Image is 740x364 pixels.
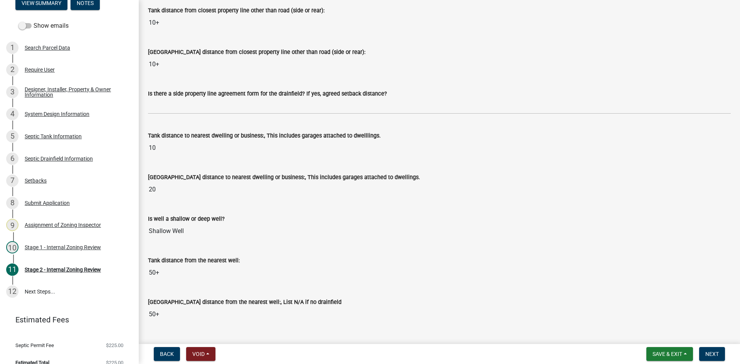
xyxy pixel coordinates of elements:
[148,91,387,97] label: Is there a side property line agreement form for the drainfield? If yes, agreed setback distance?
[6,241,18,253] div: 10
[6,108,18,120] div: 4
[148,258,240,263] label: Tank distance from the nearest well:
[25,267,101,272] div: Stage 2 - Internal Zoning Review
[186,347,215,361] button: Void
[6,312,126,327] a: Estimated Fees
[148,8,325,13] label: Tank distance from closest property line other than road (side or rear):
[6,42,18,54] div: 1
[6,197,18,209] div: 8
[705,351,719,357] span: Next
[160,351,174,357] span: Back
[15,343,54,348] span: Septic Permit Fee
[6,263,18,276] div: 11
[25,156,93,161] div: Septic Drainfield Information
[154,347,180,361] button: Back
[148,300,341,305] label: [GEOGRAPHIC_DATA] distance from the nearest well:, List N/A if no drainfield
[6,153,18,165] div: 6
[25,200,70,206] div: Submit Application
[106,343,123,348] span: $225.00
[15,0,67,7] wm-modal-confirm: Summary
[6,130,18,143] div: 5
[25,134,82,139] div: Septic Tank Information
[25,245,101,250] div: Stage 1 - Internal Zoning Review
[18,21,69,30] label: Show emails
[6,86,18,98] div: 3
[192,351,205,357] span: Void
[148,175,420,180] label: [GEOGRAPHIC_DATA] distance to nearest dwelling or business:, This includes garages attached to dw...
[6,64,18,76] div: 2
[25,178,47,183] div: Setbacks
[699,347,725,361] button: Next
[148,133,381,139] label: Tank distance to nearest dwelling or business:, This includes garages attached to dwelllings.
[653,351,682,357] span: Save & Exit
[148,216,225,222] label: Is well a shallow or deep well?
[646,347,693,361] button: Save & Exit
[71,0,100,7] wm-modal-confirm: Notes
[25,45,70,50] div: Search Parcel Data
[6,285,18,298] div: 12
[6,219,18,231] div: 9
[25,87,126,97] div: Designer, Installer, Property & Owner Information
[148,50,365,55] label: [GEOGRAPHIC_DATA] distance from closest property line other than road (side or rear):
[25,67,55,72] div: Require User
[6,174,18,187] div: 7
[25,222,101,228] div: Assignment of Zoning Inspector
[25,111,89,117] div: System Design Information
